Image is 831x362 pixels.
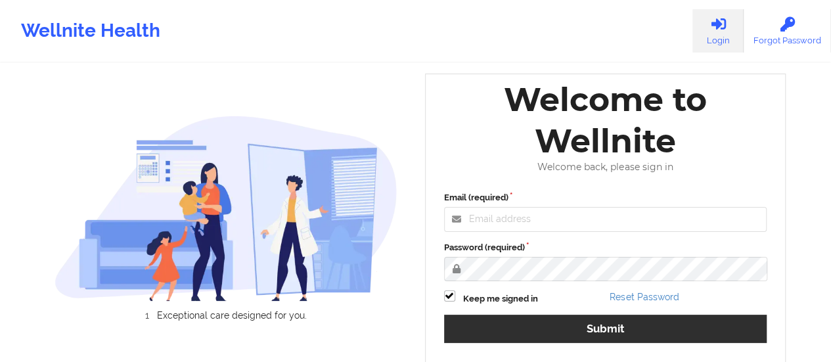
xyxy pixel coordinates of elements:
[435,79,776,162] div: Welcome to Wellnite
[435,162,776,173] div: Welcome back, please sign in
[444,241,767,254] label: Password (required)
[463,292,538,305] label: Keep me signed in
[610,292,679,302] a: Reset Password
[692,9,744,53] a: Login
[444,207,767,232] input: Email address
[66,310,397,321] li: Exceptional care designed for you.
[55,115,397,302] img: wellnite-auth-hero_200.c722682e.png
[444,315,767,343] button: Submit
[744,9,831,53] a: Forgot Password
[444,191,767,204] label: Email (required)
